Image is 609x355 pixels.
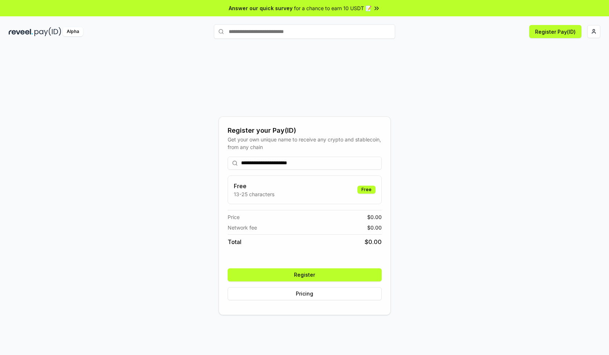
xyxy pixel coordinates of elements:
img: reveel_dark [9,27,33,36]
span: Network fee [228,224,257,231]
div: Free [357,186,376,194]
button: Register Pay(ID) [529,25,581,38]
span: for a chance to earn 10 USDT 📝 [294,4,372,12]
span: Total [228,238,241,246]
button: Register [228,268,382,281]
span: Price [228,213,240,221]
img: pay_id [34,27,61,36]
div: Register your Pay(ID) [228,125,382,136]
div: Alpha [63,27,83,36]
button: Pricing [228,287,382,300]
h3: Free [234,182,274,190]
span: Answer our quick survey [229,4,293,12]
span: $ 0.00 [367,213,382,221]
div: Get your own unique name to receive any crypto and stablecoin, from any chain [228,136,382,151]
p: 13-25 characters [234,190,274,198]
span: $ 0.00 [367,224,382,231]
span: $ 0.00 [365,238,382,246]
